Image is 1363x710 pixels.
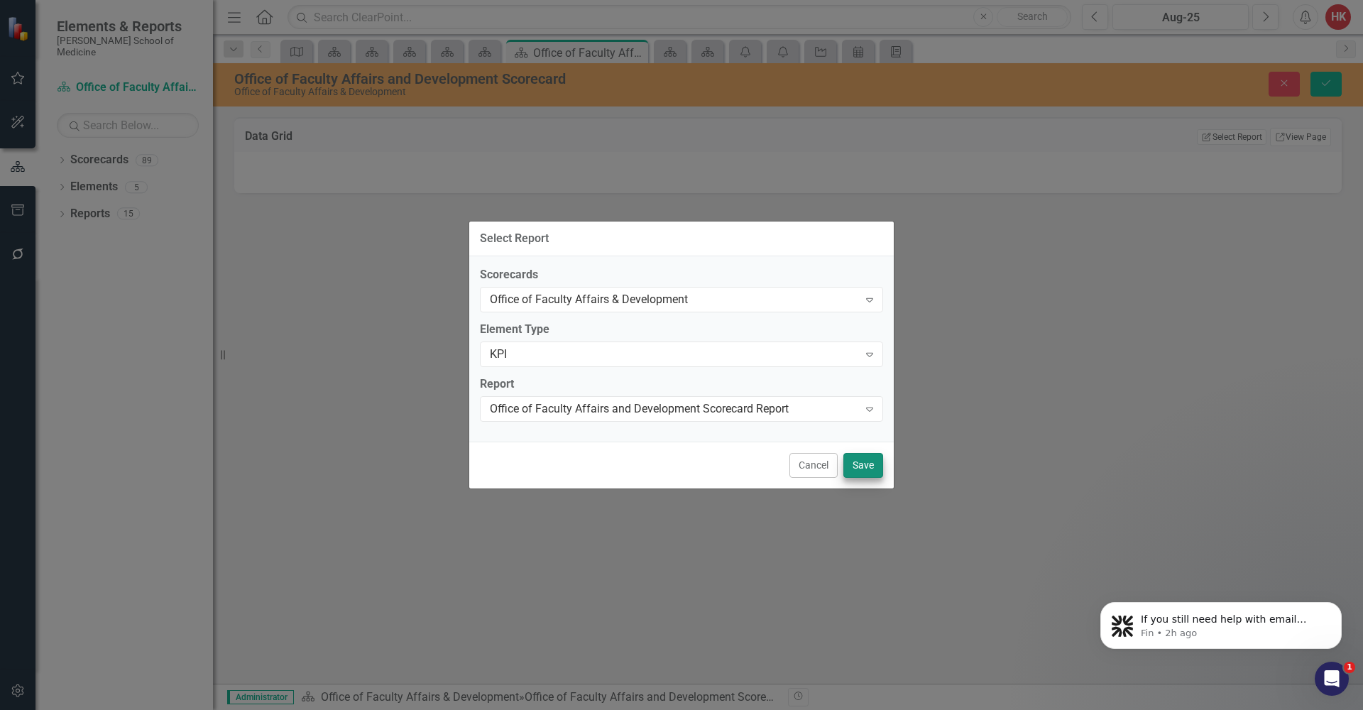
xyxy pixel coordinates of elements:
[480,322,883,338] label: Element Type
[843,453,883,478] button: Save
[490,292,858,308] div: Office of Faculty Affairs & Development
[1079,572,1363,672] iframe: Intercom notifications message
[789,453,838,478] button: Cancel
[480,232,549,245] div: Select Report
[62,41,234,109] span: If you still need help with email reminders, I’m here to assist you. Would you like to provide mo...
[480,267,883,283] label: Scorecards
[62,55,245,67] p: Message from Fin, sent 2h ago
[480,376,883,393] label: Report
[490,346,858,362] div: KPI
[1315,662,1349,696] iframe: Intercom live chat
[490,400,858,417] div: Office of Faculty Affairs and Development Scorecard Report
[1344,662,1355,673] span: 1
